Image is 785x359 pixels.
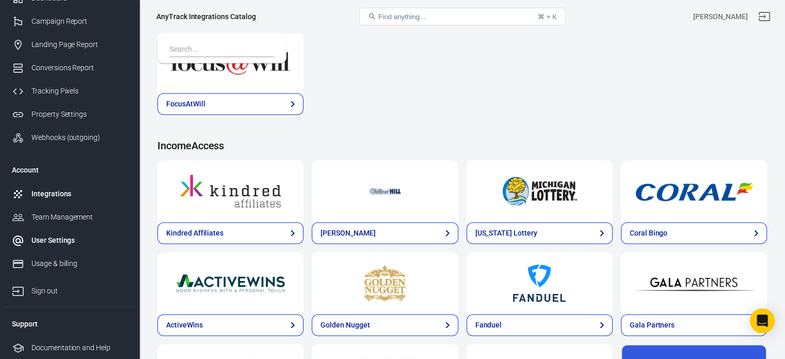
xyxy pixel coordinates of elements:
[621,222,767,244] a: Coral Bingo
[633,264,755,302] img: Gala Partners
[170,43,270,57] input: Search...
[633,173,755,210] img: Coral Bingo
[324,173,445,210] img: William Hill
[157,139,767,152] h4: IncomeAccess
[621,314,767,336] a: Gala Partners
[157,314,303,336] a: ActiveWins
[479,173,600,210] img: Michigan Lottery
[312,314,458,336] a: Golden Nugget
[312,160,458,222] a: William Hill
[31,86,127,97] div: Tracking Pixels
[31,258,127,269] div: Usage & billing
[630,228,667,239] div: Coral Bingo
[31,286,127,296] div: Sign out
[170,173,291,210] img: Kindred Affiliates
[467,252,613,314] a: Fanduel
[31,212,127,223] div: Team Management
[157,252,303,314] a: ActiveWins
[4,56,136,80] a: Conversions Report
[4,275,136,303] a: Sign out
[31,16,127,27] div: Campaign Report
[467,314,613,336] a: Fanduel
[31,235,127,246] div: User Settings
[166,99,205,110] div: FocusAtWill
[475,228,537,239] div: [US_STATE] Lottery
[750,308,775,333] div: Open Intercom Messenger
[475,320,502,331] div: Fanduel
[4,158,136,182] li: Account
[630,320,675,331] div: Gala Partners
[479,264,600,302] img: Fanduel
[359,8,566,25] button: Find anything...⌘ + K
[621,160,767,222] a: Coral Bingo
[157,160,303,222] a: Kindred Affiliates
[31,109,127,120] div: Property Settings
[157,93,303,115] a: FocusAtWill
[621,252,767,314] a: Gala Partners
[538,13,557,21] div: ⌘ + K
[31,39,127,50] div: Landing Page Report
[4,252,136,275] a: Usage & billing
[467,222,613,244] a: [US_STATE] Lottery
[156,11,256,22] div: AnyTrack Integrations Catalog
[31,132,127,143] div: Webhooks (outgoing)
[170,264,291,302] img: ActiveWins
[324,264,445,302] img: Golden Nugget
[693,11,748,22] div: Account id: 4UGDXuEy
[4,229,136,252] a: User Settings
[321,228,375,239] div: [PERSON_NAME]
[157,31,303,93] a: FocusAtWill
[31,342,127,353] div: Documentation and Help
[4,311,136,336] li: Support
[752,4,777,29] a: Sign out
[378,13,425,21] span: Find anything...
[321,320,370,331] div: Golden Nugget
[467,160,613,222] a: Michigan Lottery
[312,222,458,244] a: [PERSON_NAME]
[4,103,136,126] a: Property Settings
[157,222,303,244] a: Kindred Affiliates
[31,189,127,199] div: Integrations
[4,33,136,56] a: Landing Page Report
[312,252,458,314] a: Golden Nugget
[31,63,127,73] div: Conversions Report
[4,10,136,33] a: Campaign Report
[4,80,136,103] a: Tracking Pixels
[166,320,203,331] div: ActiveWins
[4,126,136,149] a: Webhooks (outgoing)
[4,206,136,229] a: Team Management
[4,182,136,206] a: Integrations
[166,228,223,239] div: Kindred Affiliates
